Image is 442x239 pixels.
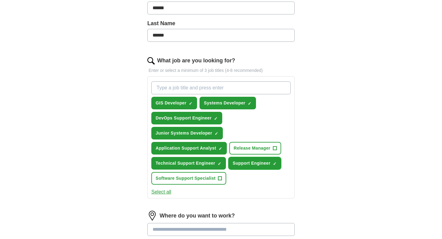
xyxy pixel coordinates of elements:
[151,142,227,155] button: Application Support Analyst✓
[156,175,215,182] span: Software Support Specialist
[151,172,226,185] button: Software Support Specialist
[234,145,270,151] span: Release Manager
[233,160,270,167] span: Support Engineer
[147,57,155,65] img: search.png
[156,130,212,136] span: Junior Systems Developer
[156,115,211,121] span: DevOps Support Engineer
[215,131,218,136] span: ✓
[157,57,235,65] label: What job are you looking for?
[200,97,256,109] button: Systems Developer✓
[151,188,171,196] button: Select all
[151,112,222,124] button: DevOps Support Engineer✓
[156,145,216,151] span: Application Support Analyst
[219,146,222,151] span: ✓
[228,157,281,170] button: Support Engineer✓
[147,211,157,221] img: location.png
[151,81,291,94] input: Type a job title and press enter
[147,19,295,28] label: Last Name
[156,160,215,167] span: Technical Support Engineer
[156,100,186,106] span: GIS Developer
[151,97,197,109] button: GIS Developer✓
[151,157,226,170] button: Technical Support Engineer✓
[248,101,251,106] span: ✓
[229,142,281,155] button: Release Manager
[273,161,277,166] span: ✓
[204,100,245,106] span: Systems Developer
[214,116,218,121] span: ✓
[189,101,192,106] span: ✓
[147,67,295,74] p: Enter or select a minimum of 3 job titles (4-8 recommended)
[160,212,235,220] label: Where do you want to work?
[151,127,223,139] button: Junior Systems Developer✓
[218,161,221,166] span: ✓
